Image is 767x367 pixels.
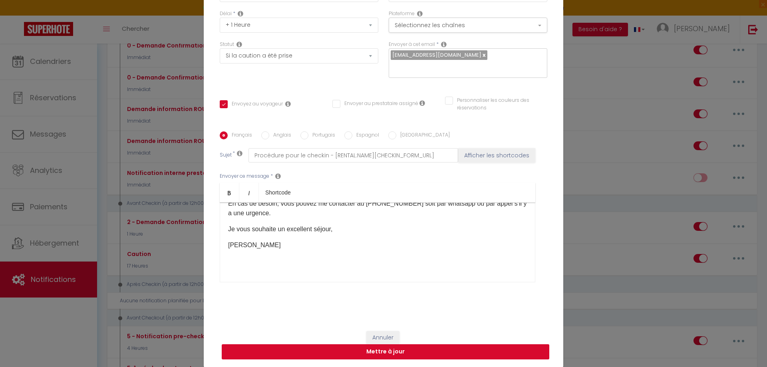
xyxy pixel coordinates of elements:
label: Portugais [308,131,335,140]
p: [PERSON_NAME] [228,240,527,250]
i: Envoyer au voyageur [285,101,291,107]
i: Recipient [441,41,447,48]
label: Espagnol [352,131,379,140]
a: Bold [220,183,239,202]
a: Shortcode [259,183,297,202]
button: Annuler [366,331,399,345]
i: Booking status [236,41,242,48]
label: Anglais [269,131,291,140]
label: Sujet [220,151,232,160]
i: Subject [237,150,242,157]
label: [GEOGRAPHIC_DATA] [396,131,450,140]
p: Je vous souhaite un excellent séjour, [228,224,527,234]
button: Ouvrir le widget de chat LiveChat [6,3,30,27]
label: Français [228,131,252,140]
span: [EMAIL_ADDRESS][DOMAIN_NAME] [392,51,481,59]
label: Statut [220,41,234,48]
button: Mettre à jour [222,344,549,359]
a: Italic [239,183,259,202]
button: Sélectionnez les chaînes [389,18,547,33]
i: Action Time [238,10,243,17]
label: Plateforme [389,10,415,18]
i: Message [275,173,281,179]
label: Envoyer ce message [220,173,269,180]
label: Délai [220,10,232,18]
label: Envoyer à cet email [389,41,435,48]
p: En cas de besoin, vous pouvez me contacter au [PHONE_NUMBER] soit par whatsapp ou par appel s'il ... [228,199,527,218]
i: Envoyer au prestataire si il est assigné [419,100,425,106]
i: Action Channel [417,10,423,17]
button: Afficher les shortcodes [458,148,535,163]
